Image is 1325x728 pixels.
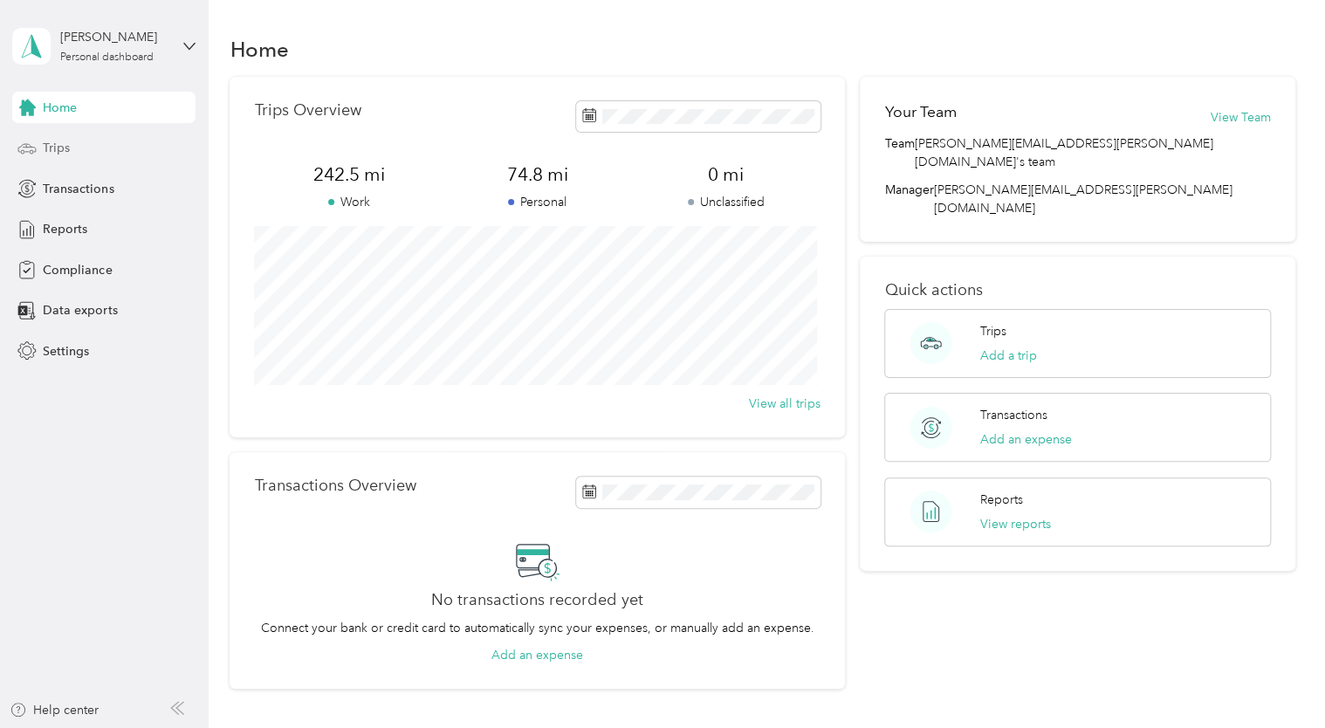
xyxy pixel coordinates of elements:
button: View Team [1211,108,1271,127]
button: Help center [10,701,99,719]
span: Home [43,99,77,117]
iframe: Everlance-gr Chat Button Frame [1227,630,1325,728]
div: Personal dashboard [60,52,154,63]
h2: Your Team [884,101,956,123]
button: View reports [980,515,1051,533]
p: Personal [443,193,632,211]
span: Trips [43,139,70,157]
span: Reports [43,220,87,238]
p: Reports [980,491,1023,509]
span: Manager [884,181,933,217]
h1: Home [230,40,288,58]
span: Settings [43,342,89,361]
div: [PERSON_NAME] [60,28,169,46]
p: Connect your bank or credit card to automatically sync your expenses, or manually add an expense. [261,619,814,637]
span: Compliance [43,261,112,279]
p: Transactions Overview [254,477,415,495]
p: Quick actions [884,281,1270,299]
span: Data exports [43,301,117,319]
p: Work [254,193,443,211]
p: Unclassified [632,193,820,211]
span: [PERSON_NAME][EMAIL_ADDRESS][PERSON_NAME][DOMAIN_NAME]'s team [914,134,1270,171]
span: [PERSON_NAME][EMAIL_ADDRESS][PERSON_NAME][DOMAIN_NAME] [933,182,1232,216]
span: Transactions [43,180,113,198]
p: Transactions [980,406,1047,424]
span: 0 mi [632,162,820,187]
h2: No transactions recorded yet [431,591,643,609]
span: Team [884,134,914,171]
button: Add an expense [980,430,1072,449]
button: View all trips [749,395,820,413]
button: Add an expense [491,646,583,664]
span: 74.8 mi [443,162,632,187]
span: 242.5 mi [254,162,443,187]
p: Trips Overview [254,101,360,120]
button: Add a trip [980,347,1037,365]
p: Trips [980,322,1006,340]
